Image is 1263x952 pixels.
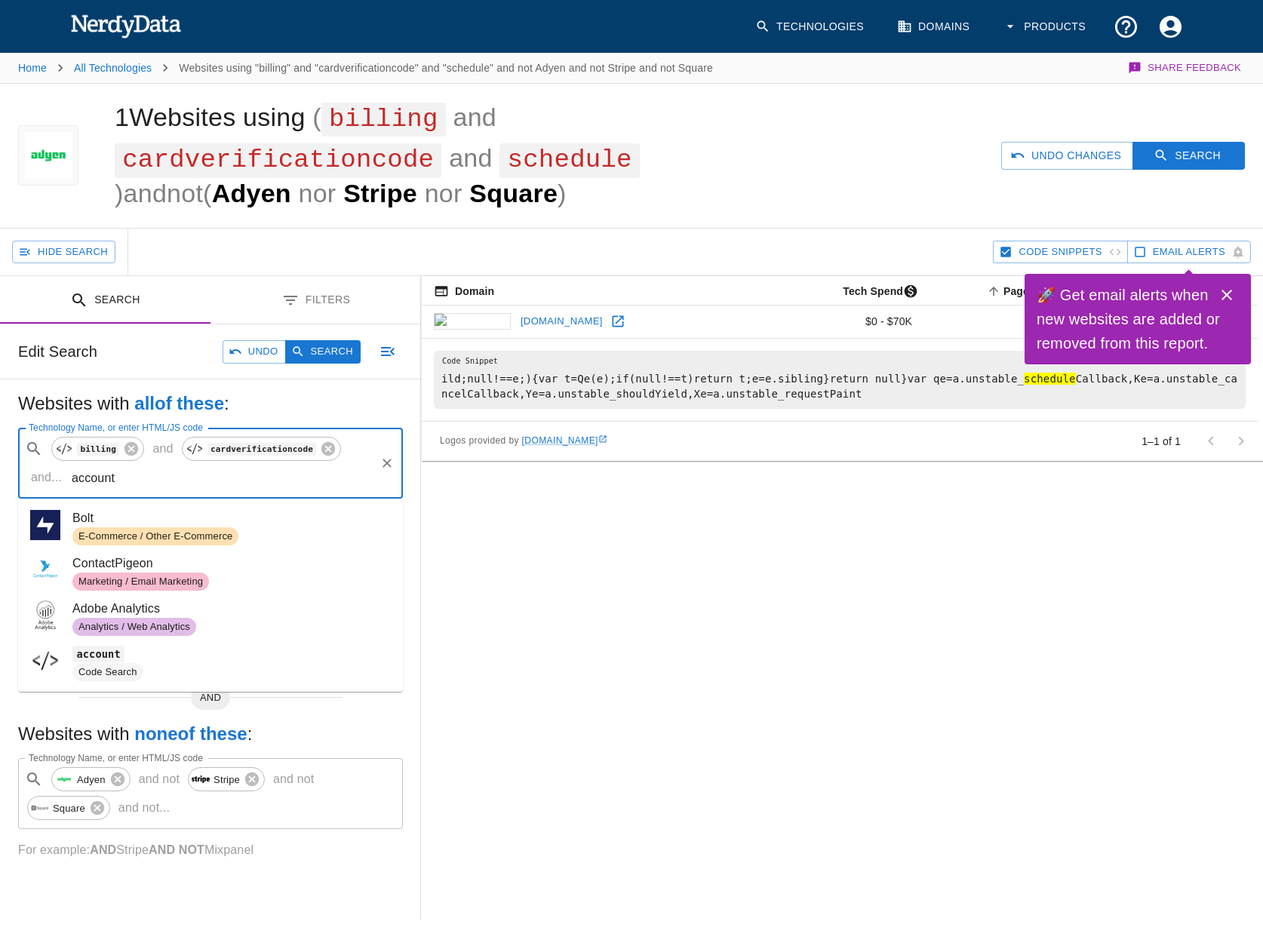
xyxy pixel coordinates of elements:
[18,722,403,746] h5: Websites with :
[994,5,1098,49] button: Products
[517,310,607,333] a: [DOMAIN_NAME]
[759,305,924,338] td: $0 - $70K
[440,434,607,449] span: Logos provided by
[72,665,143,680] span: Code Search
[746,5,876,49] a: Technologies
[267,770,320,788] p: and not
[1037,283,1221,355] h6: 🚀 Get email alerts when new websites are added or removed from this report.
[69,771,114,788] span: Adyen
[212,179,291,207] span: Adyen
[1001,142,1133,170] button: Undo Changes
[188,767,265,791] div: Stripe
[74,62,152,74] a: All Technologies
[70,11,181,41] img: NerdyData.com
[72,554,391,573] span: ContactPigeon
[146,440,179,458] p: and
[1024,373,1076,385] hl: schedule
[29,421,203,434] label: Technology Name, or enter HTML/JS code
[179,60,713,75] p: Websites using "billing" and "cardverificationcode" and "schedule" and not Adyen and not Stripe a...
[321,103,446,137] span: billing
[167,179,203,207] span: not
[1148,5,1193,49] button: Account Settings
[27,796,110,820] div: Square
[441,143,499,172] span: and
[522,435,607,446] a: [DOMAIN_NAME]
[1126,53,1245,83] button: Share Feedback
[191,690,230,705] span: AND
[18,53,713,83] nav: breadcrumb
[210,276,421,324] button: Filters
[823,282,924,300] span: The estimated minimum and maximum annual tech spend each webpage has, based on the free, freemium...
[434,282,494,300] span: The registered domain name (i.e. "nerdydata.com").
[25,125,72,186] img: "billing" and "cardverificationcode" and "schedule" and not Adyen and not Stripe and not Square logo
[51,437,144,461] div: billing
[607,310,629,333] a: Open ivi.tv in new window
[924,305,1080,338] td: 401K
[115,143,441,177] span: cardverificationcode
[1019,244,1102,261] span: Hide Code Snippets
[434,313,511,330] img: ivi.tv icon
[72,575,209,589] span: Marketing / Email Marketing
[72,509,391,527] span: Bolt
[376,453,398,474] button: Clear
[115,179,124,207] span: )
[205,771,248,788] span: Stripe
[417,179,469,207] span: nor
[182,437,342,461] div: cardverificationcode
[18,62,47,74] a: Home
[558,179,567,207] span: )
[469,179,558,207] span: Square
[888,5,982,49] a: Domains
[984,282,1080,300] span: A page popularity ranking based on a domain's backlinks. Smaller numbers signal more popular doma...
[72,600,391,618] span: Adobe Analytics
[51,767,131,791] div: Adyen
[203,179,212,207] span: (
[124,179,167,207] span: and
[446,103,496,131] span: and
[90,843,116,856] b: AND
[434,351,1246,409] pre: ild;null!==e;){var t=Qe(e);if(null!==t)return t;e=e.sibling}return null}var qe=a.unstable_ Callba...
[993,241,1127,264] button: Hide Code Snippets
[207,443,317,456] code: cardverificationcode
[223,340,286,364] button: Undo
[77,443,119,456] code: billing
[112,799,176,817] p: and not ...
[25,468,68,487] p: and ...
[312,103,321,131] span: (
[1104,5,1148,49] button: Support and Documentation
[12,241,115,264] button: Hide Search
[72,530,238,544] span: E-Commerce / Other E-Commerce
[343,179,417,207] span: Stripe
[1142,434,1181,449] p: 1–1 of 1
[1132,142,1245,170] button: Search
[1212,280,1242,310] button: Close
[115,103,640,207] h1: 1 Websites using
[134,723,247,744] b: none of these
[29,751,203,764] label: Technology Name, or enter HTML/JS code
[149,843,204,856] b: AND NOT
[1127,241,1251,264] button: Get email alerts with newly found website results. Click to enable.
[72,646,124,662] code: account
[291,179,343,207] span: nor
[285,340,361,364] button: Search
[133,770,186,788] p: and not
[45,800,94,817] span: Square
[18,841,403,859] p: For example: Stripe Mixpanel
[1153,244,1225,261] span: Get email alerts with newly found website results. Click to enable.
[499,143,640,177] span: schedule
[18,339,97,364] h6: Edit Search
[72,620,196,634] span: Analytics / Web Analytics
[18,392,403,416] h5: Websites with :
[134,393,224,413] b: all of these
